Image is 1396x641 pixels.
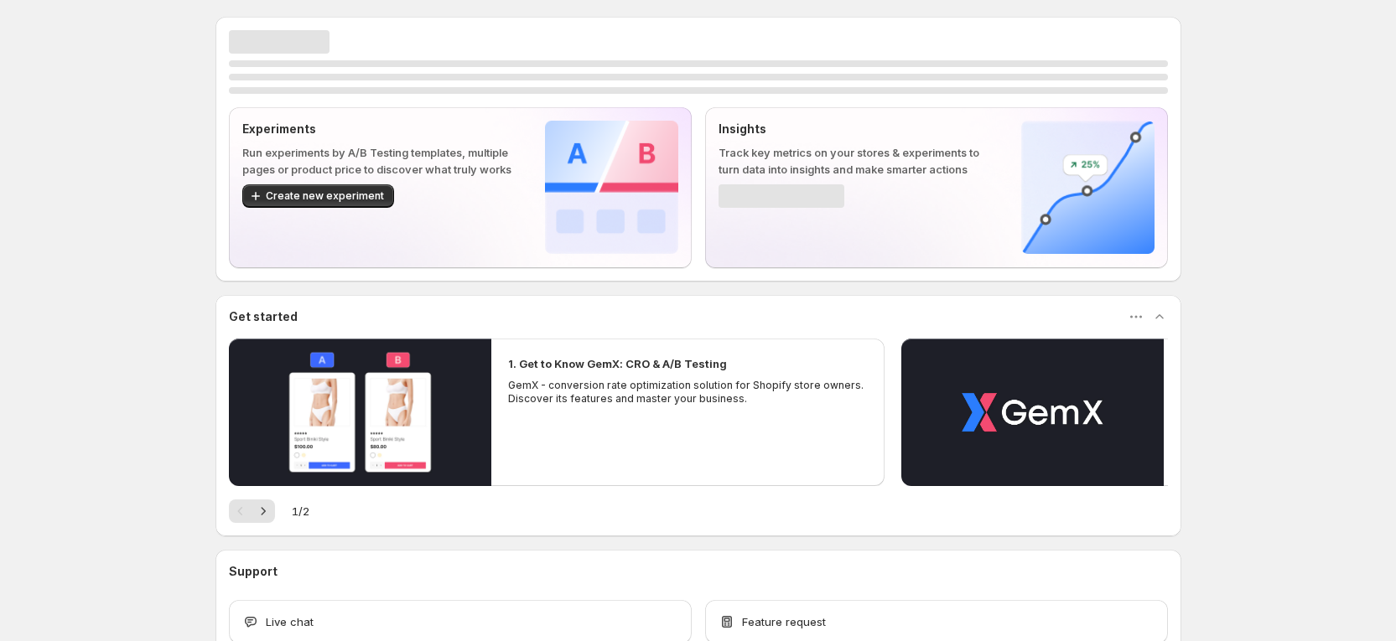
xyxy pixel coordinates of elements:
img: Experiments [545,121,678,254]
img: Insights [1021,121,1155,254]
span: Feature request [742,613,826,630]
button: Next [252,499,275,523]
p: Insights [719,121,994,137]
p: GemX - conversion rate optimization solution for Shopify store owners. Discover its features and ... [508,379,869,406]
h2: 1. Get to Know GemX: CRO & A/B Testing [508,355,727,372]
span: Create new experiment [266,189,384,203]
p: Run experiments by A/B Testing templates, multiple pages or product price to discover what truly ... [242,144,518,178]
p: Track key metrics on your stores & experiments to turn data into insights and make smarter actions [719,144,994,178]
nav: Pagination [229,499,275,523]
span: 1 / 2 [292,503,309,520]
span: Live chat [266,613,314,630]
button: Play video [901,339,1164,486]
p: Experiments [242,121,518,137]
h3: Get started [229,308,298,325]
button: Create new experiment [242,184,394,208]
h3: Support [229,563,278,580]
button: Play video [229,339,491,486]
